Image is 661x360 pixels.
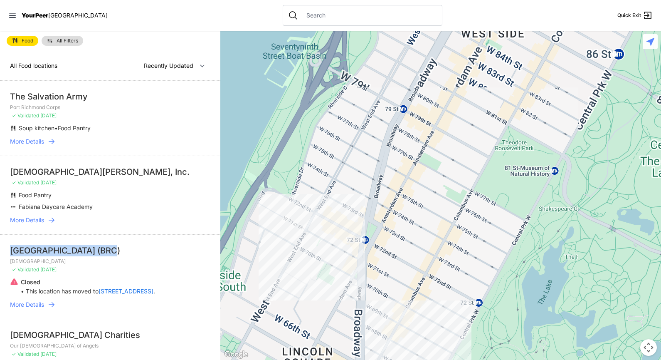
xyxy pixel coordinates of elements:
[10,343,210,349] p: Our [DEMOGRAPHIC_DATA] of Angels
[10,245,210,256] div: [GEOGRAPHIC_DATA] (BRC)
[222,349,250,360] a: Open this area in Google Maps (opens a new window)
[40,266,57,273] span: [DATE]
[58,124,91,132] span: Food Pantry
[10,300,44,309] span: More Details
[10,104,210,111] p: Port Richmond Corps
[10,258,210,265] p: [DEMOGRAPHIC_DATA]
[42,36,83,46] a: All Filters
[48,12,108,19] span: [GEOGRAPHIC_DATA]
[222,349,250,360] img: Google
[40,112,57,119] span: [DATE]
[640,339,657,356] button: Map camera controls
[301,11,437,20] input: Search
[617,12,641,19] span: Quick Exit
[57,38,78,43] span: All Filters
[19,203,93,210] span: Fabiana Daycare Academy
[10,216,44,224] span: More Details
[10,216,210,224] a: More Details
[10,137,210,146] a: More Details
[10,329,210,341] div: [DEMOGRAPHIC_DATA] Charities
[617,10,653,20] a: Quick Exit
[22,38,33,43] span: Food
[21,287,155,295] p: • This location has moved to .
[54,124,58,132] span: •
[12,351,39,357] span: ✓ Validated
[10,137,44,146] span: More Details
[7,36,38,46] a: Food
[19,124,54,132] span: Soup kitchen
[40,351,57,357] span: [DATE]
[12,179,39,186] span: ✓ Validated
[40,179,57,186] span: [DATE]
[12,112,39,119] span: ✓ Validated
[22,13,108,18] a: YourPeer[GEOGRAPHIC_DATA]
[19,191,52,199] span: Food Pantry
[10,62,57,69] span: All Food locations
[10,166,210,178] div: [DEMOGRAPHIC_DATA][PERSON_NAME], Inc.
[22,12,48,19] span: YourPeer
[99,287,153,295] a: [STREET_ADDRESS]
[12,266,39,273] span: ✓ Validated
[21,278,155,286] p: Closed
[10,300,210,309] a: More Details
[10,91,210,102] div: The Salvation Army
